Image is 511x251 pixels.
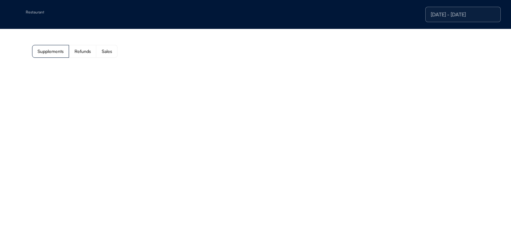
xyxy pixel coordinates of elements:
div: Restaurant [26,10,107,14]
div: Refunds [74,49,91,54]
div: [DATE] - [DATE] [431,12,495,17]
img: yH5BAEAAAAALAAAAAABAAEAAAIBRAA7 [13,9,23,20]
div: Sales [102,49,112,54]
div: Supplements [38,49,64,54]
